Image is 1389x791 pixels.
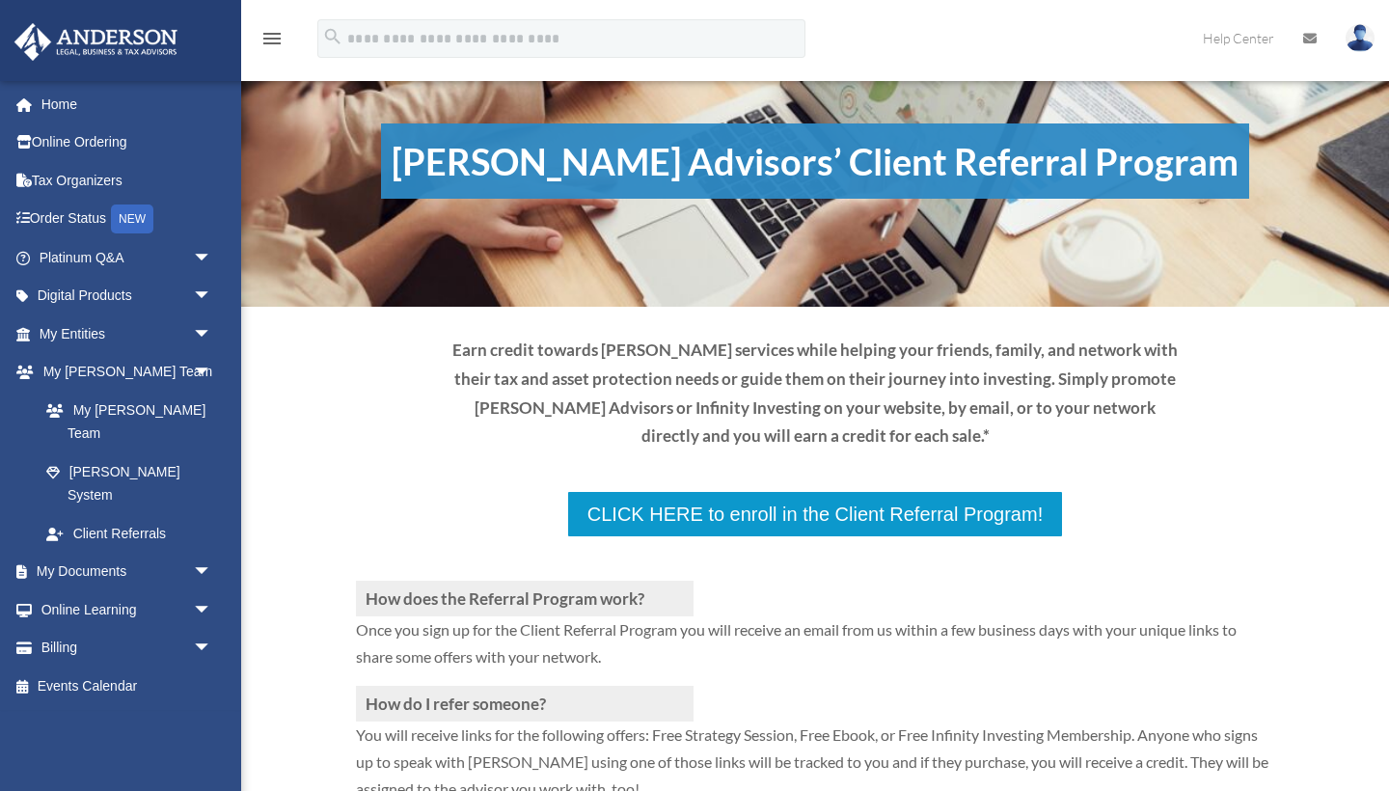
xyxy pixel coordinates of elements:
[356,616,1274,686] p: Once you sign up for the Client Referral Program you will receive an email from us within a few b...
[14,238,241,277] a: Platinum Q&Aarrow_drop_down
[193,553,231,592] span: arrow_drop_down
[14,590,241,629] a: Online Learningarrow_drop_down
[356,686,694,722] h3: How do I refer someone?
[448,336,1183,450] p: Earn credit towards [PERSON_NAME] services while helping your friends, family, and network with t...
[193,314,231,354] span: arrow_drop_down
[381,123,1249,199] h1: [PERSON_NAME] Advisors’ Client Referral Program
[193,277,231,316] span: arrow_drop_down
[27,514,231,553] a: Client Referrals
[14,353,241,392] a: My [PERSON_NAME] Teamarrow_drop_down
[322,26,343,47] i: search
[193,238,231,278] span: arrow_drop_down
[9,23,183,61] img: Anderson Advisors Platinum Portal
[14,277,241,315] a: Digital Productsarrow_drop_down
[27,391,241,452] a: My [PERSON_NAME] Team
[1346,24,1375,52] img: User Pic
[193,629,231,668] span: arrow_drop_down
[260,34,284,50] a: menu
[14,314,241,353] a: My Entitiesarrow_drop_down
[14,161,241,200] a: Tax Organizers
[27,452,241,514] a: [PERSON_NAME] System
[193,590,231,630] span: arrow_drop_down
[260,27,284,50] i: menu
[14,667,241,705] a: Events Calendar
[14,200,241,239] a: Order StatusNEW
[14,629,241,668] a: Billingarrow_drop_down
[566,490,1064,538] a: CLICK HERE to enroll in the Client Referral Program!
[356,581,694,616] h3: How does the Referral Program work?
[111,205,153,233] div: NEW
[14,123,241,162] a: Online Ordering
[14,85,241,123] a: Home
[193,353,231,393] span: arrow_drop_down
[14,553,241,591] a: My Documentsarrow_drop_down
